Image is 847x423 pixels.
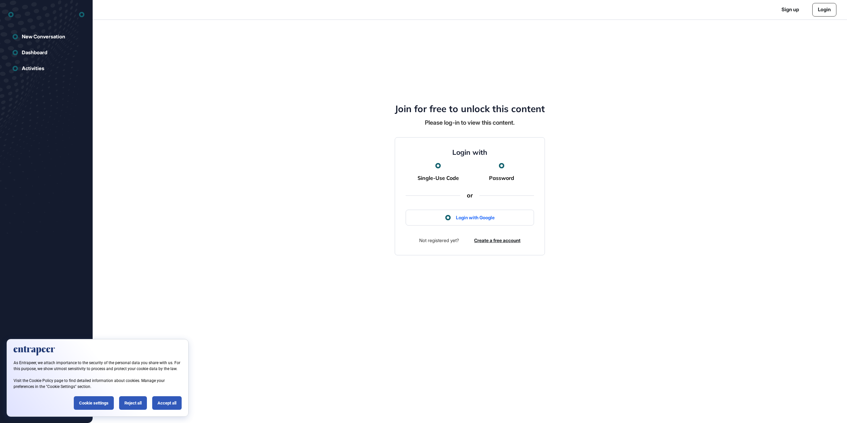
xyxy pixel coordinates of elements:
[425,118,515,127] div: Please log-in to view this content.
[22,50,47,56] div: Dashboard
[812,3,836,17] a: Login
[22,65,44,71] div: Activities
[22,34,65,40] div: New Conversation
[418,175,459,181] a: Single-Use Code
[419,236,459,244] div: Not registered yet?
[452,148,487,156] h4: Login with
[489,175,514,181] a: Password
[8,9,14,20] div: entrapeer-logo
[781,6,799,14] a: Sign up
[460,192,479,199] div: or
[395,103,545,114] h4: Join for free to unlock this content
[474,237,520,244] a: Create a free account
